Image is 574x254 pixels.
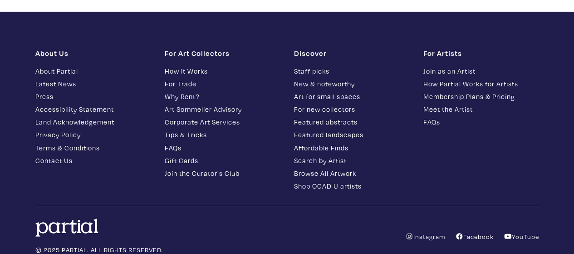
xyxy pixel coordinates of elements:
a: Why Rent? [165,91,280,102]
a: Instagram [405,232,445,241]
a: How It Works [165,66,280,76]
a: Staff picks [294,66,410,76]
a: Privacy Policy [35,129,151,140]
h1: For Artists [423,49,539,58]
a: Accessibility Statement [35,104,151,115]
a: Featured landscapes [294,129,410,140]
a: Shop OCAD U artists [294,181,410,191]
a: Terms & Conditions [35,143,151,153]
img: logo.svg [35,219,99,237]
a: Facebook [455,232,494,241]
a: Browse All Artwork [294,168,410,179]
a: Membership Plans & Pricing [423,91,539,102]
a: YouTube [504,232,539,241]
a: Press [35,91,151,102]
a: Search by Artist [294,155,410,166]
a: Latest News [35,79,151,89]
a: Featured abstracts [294,117,410,127]
a: Affordable Finds [294,143,410,153]
h1: For Art Collectors [165,49,280,58]
a: Tips & Tricks [165,129,280,140]
a: Land Acknowledgement [35,117,151,127]
h1: Discover [294,49,410,58]
a: Corporate Art Services [165,117,280,127]
a: How Partial Works for Artists [423,79,539,89]
a: About Partial [35,66,151,76]
a: Art for small spaces [294,91,410,102]
a: Join as an Artist [423,66,539,76]
a: Contact Us [35,155,151,166]
a: Meet the Artist [423,104,539,115]
a: FAQs [423,117,539,127]
a: Art Sommelier Advisory [165,104,280,115]
a: Join the Curator's Club [165,168,280,179]
a: For new collectors [294,104,410,115]
a: New & noteworthy [294,79,410,89]
a: FAQs [165,143,280,153]
a: Gift Cards [165,155,280,166]
h1: About Us [35,49,151,58]
a: For Trade [165,79,280,89]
